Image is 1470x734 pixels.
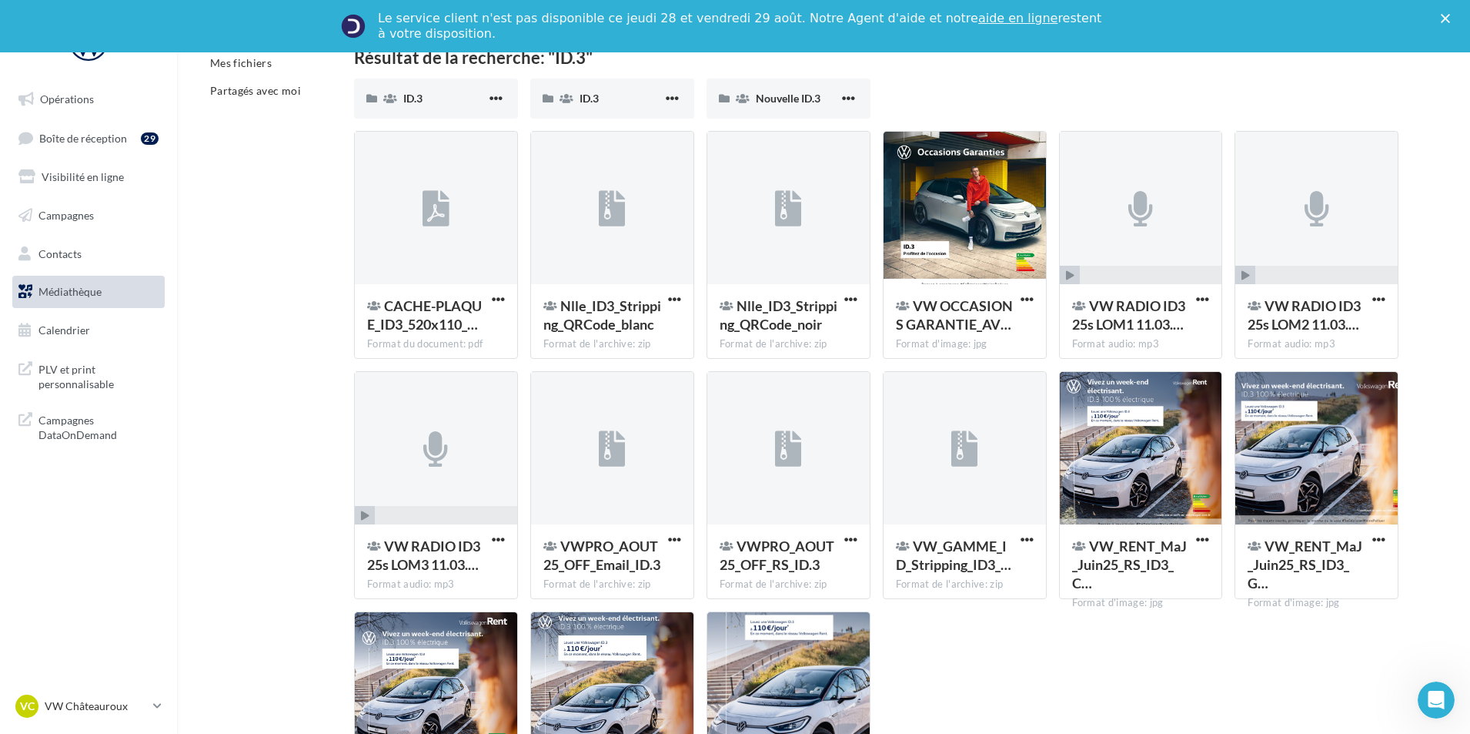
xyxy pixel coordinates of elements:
span: Nouvelle ID.3 [756,92,820,105]
a: aide en ligne [978,11,1057,25]
span: VW_RENT_MaJ_Juin25_RS_ID3_GMB [1248,538,1362,592]
a: Visibilité en ligne [9,161,168,193]
span: VW_RENT_MaJ_Juin25_RS_ID3_CARRE [1072,538,1187,592]
div: Format audio: mp3 [367,578,505,592]
span: PLV et print personnalisable [38,359,159,392]
p: VW Châteauroux [45,699,147,714]
span: Mes fichiers [210,56,272,69]
a: Calendrier [9,314,168,347]
div: Format de l'archive: zip [720,337,857,351]
span: Nlle_ID3_Stripping_QRCode_blanc [543,297,661,333]
div: Format de l'archive: zip [896,578,1034,592]
span: Campagnes DataOnDemand [38,410,159,443]
a: Campagnes [9,199,168,232]
div: Format du document: pdf [367,337,505,351]
span: Partagés avec moi [210,84,301,97]
span: VW_GAMME_ID_Stripping_ID3_Mars25 [896,538,1011,573]
div: Format de l'archive: zip [543,337,681,351]
span: Boîte de réception [39,131,127,144]
a: Campagnes DataOnDemand [9,404,168,449]
div: 29 [141,132,159,145]
div: Résultat de la recherche: "ID.3" [354,49,1398,66]
span: VW RADIO ID3 25s LOM2 11.03.25 [1248,297,1361,333]
span: Campagnes [38,209,94,222]
a: Opérations [9,83,168,116]
span: VWPRO_AOUT25_OFF_RS_ID.3 [720,538,834,573]
div: Format audio: mp3 [1248,337,1385,351]
a: VC VW Châteauroux [12,692,165,721]
a: PLV et print personnalisable [9,353,168,398]
iframe: Intercom live chat [1418,682,1455,719]
span: Visibilité en ligne [42,170,124,183]
span: VW RADIO ID3 25s LOM3 11.03.25 [367,538,480,573]
div: Format de l'archive: zip [720,578,857,592]
span: Médiathèque [38,285,102,298]
span: Calendrier [38,323,90,337]
div: Le service client n'est pas disponible ce jeudi 28 et vendredi 29 août. Notre Agent d'aide et not... [378,11,1104,42]
span: VW RADIO ID3 25s LOM1 11.03.25 [1072,297,1185,333]
span: ID.3 [403,92,423,105]
div: Fermer [1441,14,1456,23]
span: Nlle_ID3_Stripping_QRCode_noir [720,297,837,333]
div: Format de l'archive: zip [543,578,681,592]
span: ID.3 [580,92,599,105]
div: Format d'image: jpg [1072,596,1210,610]
span: Contacts [38,246,82,260]
div: Format d'image: jpg [896,337,1034,351]
a: Médiathèque [9,276,168,308]
span: VWPRO_AOUT25_OFF_Email_ID.3 [543,538,660,573]
img: Profile image for Service-Client [341,14,366,39]
a: Contacts [9,238,168,270]
span: Opérations [40,92,94,106]
div: Format d'image: jpg [1248,596,1385,610]
div: Format audio: mp3 [1072,337,1210,351]
span: CACHE-PLAQUE_ID3_520x110_HD [367,297,482,333]
span: VW OCCASIONS GARANTIE_AVRIL24_RS_ID.3 [896,297,1013,333]
span: VC [20,699,35,714]
a: Boîte de réception29 [9,122,168,155]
